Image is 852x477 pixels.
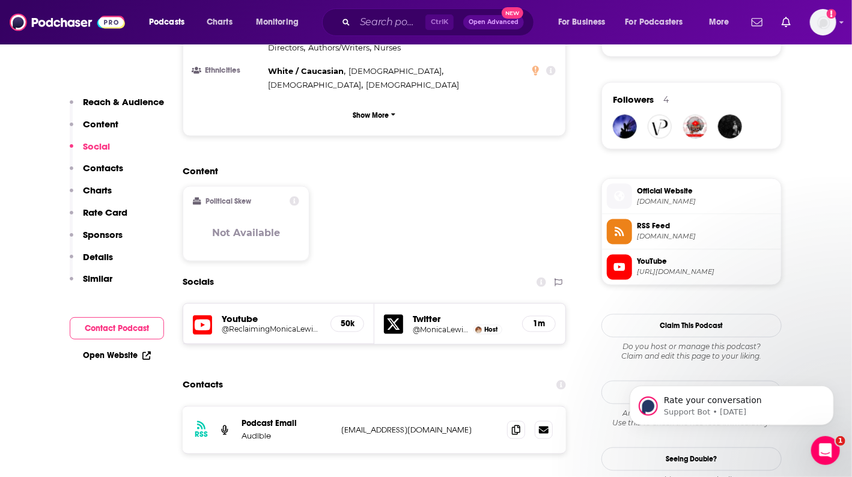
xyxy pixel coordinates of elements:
p: Show More [353,111,389,120]
span: Monitoring [256,14,299,31]
h5: Twitter [413,314,513,325]
p: Audible [242,431,332,442]
svg: Add a profile image [827,9,836,19]
a: @ReclaimingMonicaLewinsky [222,325,321,334]
p: Rate Card [83,207,127,218]
span: Do you host or manage this podcast? [601,342,782,352]
span: New [502,7,523,19]
button: Details [70,251,113,273]
img: Monica Lewinsky [475,327,482,333]
h2: Political Skew [206,197,252,205]
span: White / Caucasian [268,66,344,76]
button: Charts [70,184,112,207]
a: Neerdowell [718,115,742,139]
button: open menu [618,13,701,32]
span: For Business [558,14,606,31]
span: Host [484,326,498,334]
span: Authors/Writers [308,43,370,52]
iframe: Intercom live chat [811,436,840,465]
span: wondery.com [637,197,776,206]
img: VivicaPartners [648,115,672,139]
span: [DEMOGRAPHIC_DATA] [348,66,442,76]
div: Search podcasts, credits, & more... [333,8,546,36]
img: User Profile [810,9,836,35]
div: Claim and edit this page to your liking. [601,342,782,362]
p: Details [83,251,113,263]
iframe: Intercom notifications message [612,360,852,445]
span: , [268,78,363,92]
span: [DEMOGRAPHIC_DATA] [268,80,361,90]
p: Content [83,118,118,130]
button: Open AdvancedNew [463,15,524,29]
h5: Youtube [222,314,321,325]
a: YouTube[URL][DOMAIN_NAME] [607,255,776,280]
button: Content [70,118,118,141]
button: Show More [193,104,556,126]
a: Show notifications dropdown [777,12,796,32]
img: Faelz [613,115,637,139]
h3: Not Available [212,228,280,239]
button: Show profile menu [810,9,836,35]
span: Ctrl K [425,14,454,30]
span: [DEMOGRAPHIC_DATA] [366,80,459,90]
button: Rate Card [70,207,127,229]
button: Contacts [70,162,123,184]
img: Podchaser - Follow, Share and Rate Podcasts [10,11,125,34]
span: Podcasts [149,14,184,31]
button: Refresh Feed [601,381,782,404]
button: open menu [701,13,744,32]
button: Similar [70,273,112,295]
img: CaronaTea [683,115,707,139]
span: YouTube [637,257,776,267]
span: Directors [268,43,303,52]
span: 1 [836,436,845,446]
a: Show notifications dropdown [747,12,767,32]
h5: 1m [532,319,546,329]
button: open menu [141,13,200,32]
h2: Content [183,165,556,177]
p: Sponsors [83,229,123,240]
h5: 50k [341,319,354,329]
h2: Contacts [183,374,223,396]
span: , [268,64,345,78]
a: @MonicaLewinsky [413,326,470,335]
h2: Socials [183,271,214,294]
span: , [268,41,305,55]
h3: RSS [195,430,208,440]
p: Podcast Email [242,419,332,429]
h3: Ethnicities [193,67,263,74]
span: , [348,64,443,78]
p: Social [83,141,110,152]
span: More [709,14,729,31]
span: , [308,41,371,55]
p: Similar [83,273,112,284]
button: open menu [550,13,621,32]
button: Claim This Podcast [601,314,782,338]
p: Charts [83,184,112,196]
span: Official Website [637,186,776,196]
a: Charts [199,13,240,32]
span: Nurses [374,43,401,52]
p: [EMAIL_ADDRESS][DOMAIN_NAME] [341,425,498,436]
a: Seeing Double? [601,448,782,471]
a: Official Website[DOMAIN_NAME] [607,184,776,209]
span: Followers [613,94,654,105]
button: Reach & Audience [70,96,164,118]
div: Are we missing an episode or update? Use this to check the RSS feed immediately. [601,409,782,428]
span: For Podcasters [625,14,683,31]
span: Charts [207,14,233,31]
input: Search podcasts, credits, & more... [355,13,425,32]
div: 4 [663,94,669,105]
span: https://www.youtube.com/@ReclaimingMonicaLewinsky [637,268,776,277]
span: Open Advanced [469,19,519,25]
